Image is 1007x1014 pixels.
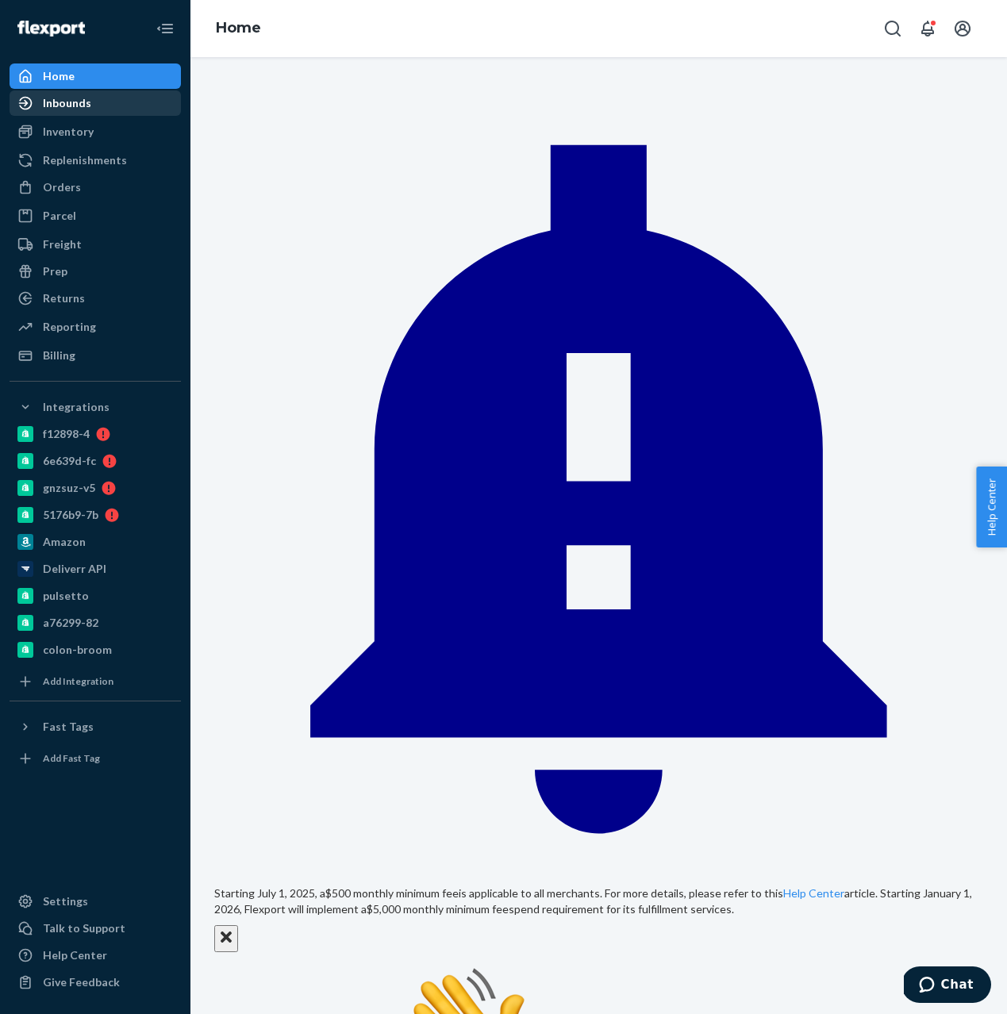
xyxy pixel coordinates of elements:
a: 5176b9-7b [10,502,181,528]
a: Parcel [10,203,181,229]
a: Add Fast Tag [10,746,181,771]
div: colon-broom [43,642,112,658]
a: pulsetto [10,583,181,609]
ol: breadcrumbs [203,6,274,52]
div: Add Fast Tag [43,751,100,765]
a: Returns [10,286,181,311]
div: Settings [43,893,88,909]
a: Replenishments [10,148,181,173]
div: a76299-82 [43,615,98,631]
div: Give Feedback [43,974,120,990]
div: Replenishments [43,152,127,168]
div: Billing [43,348,75,363]
div: Orders [43,179,81,195]
div: 5176b9-7b [43,507,98,523]
a: Home [10,63,181,89]
button: Help Center [976,467,1007,547]
div: Integrations [43,399,110,415]
a: 6e639d-fc [10,448,181,474]
button: Give Feedback [10,970,181,995]
button: Open Search Box [877,13,909,44]
a: Help Center [10,943,181,968]
button: Close Navigation [149,13,181,44]
button: Open account menu [947,13,978,44]
div: Freight [43,236,82,252]
div: Home [43,68,75,84]
a: Reporting [10,314,181,340]
div: Help Center [43,947,107,963]
a: Amazon [10,529,181,555]
a: Deliverr API [10,556,181,582]
button: Fast Tags [10,714,181,739]
a: Settings [10,889,181,914]
div: 6e639d-fc [43,453,96,469]
a: a76299-82 [10,610,181,636]
div: gnzsuz-v5 [43,480,95,496]
iframe: Opens a widget where you can chat to one of our agents [904,966,991,1006]
a: Prep [10,259,181,284]
a: Inbounds [10,90,181,116]
div: pulsetto [43,588,89,604]
div: Inventory [43,124,94,140]
a: Help Center [783,886,844,900]
a: Add Integration [10,669,181,694]
button: Integrations [10,394,181,420]
span: $500 monthly minimum fee [325,886,459,900]
div: f12898-4 [43,426,90,442]
a: Home [216,19,261,36]
button: Open notifications [912,13,944,44]
div: Fast Tags [43,719,94,735]
div: Prep [43,263,67,279]
div: Add Integration [43,674,113,688]
button: Close [214,925,238,951]
div: Reporting [43,319,96,335]
div: Returns [43,290,85,306]
img: Flexport logo [17,21,85,36]
div: Parcel [43,208,76,224]
button: Talk to Support [10,916,181,941]
a: Freight [10,232,181,257]
p: Starting July 1, 2025, a is applicable to all merchants. For more details, please refer to this a... [214,885,983,917]
div: Inbounds [43,95,91,111]
a: Billing [10,343,181,368]
a: Orders [10,175,181,200]
a: f12898-4 [10,421,181,447]
a: gnzsuz-v5 [10,475,181,501]
div: Deliverr API [43,561,106,577]
a: colon-broom [10,637,181,663]
div: Amazon [43,534,86,550]
a: Inventory [10,119,181,144]
div: Talk to Support [43,920,125,936]
span: $5,000 monthly minimum fee [367,902,509,916]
